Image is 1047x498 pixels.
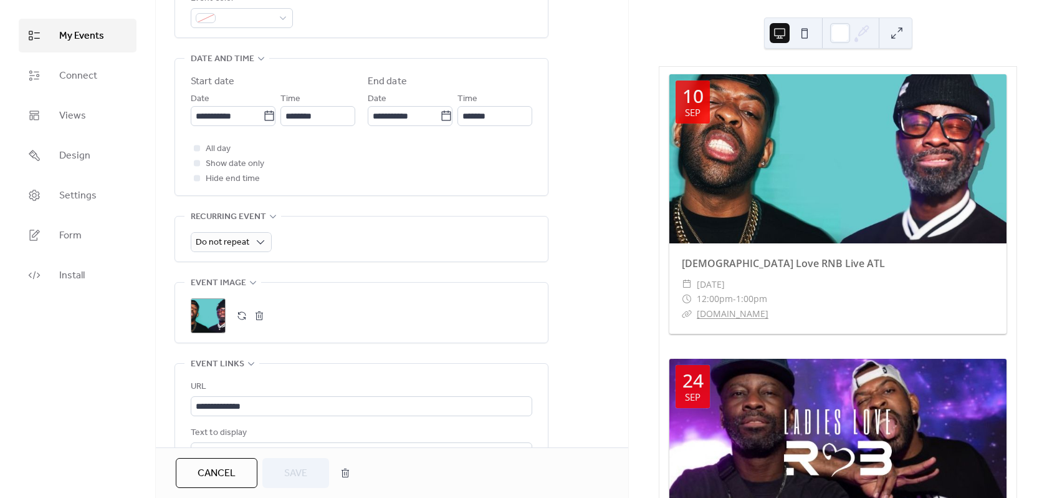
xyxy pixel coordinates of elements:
span: Event links [191,357,244,372]
div: Start date [191,74,234,89]
span: 1:00pm [736,291,767,306]
a: Connect [19,59,136,92]
span: Time [280,92,300,107]
span: Do not repeat [196,234,249,251]
span: - [733,291,736,306]
a: [DOMAIN_NAME] [697,308,768,320]
span: Show date only [206,157,264,172]
span: Date and time [191,52,254,67]
span: My Events [59,29,104,44]
div: End date [368,74,407,89]
a: Settings [19,178,136,212]
div: Text to display [191,426,530,441]
span: Design [59,149,90,164]
button: Cancel [176,458,257,488]
span: All day [206,142,231,157]
div: Sep [685,393,700,402]
span: Date [191,92,209,107]
span: Views [59,109,86,124]
span: Form [59,228,82,243]
div: ​ [682,306,692,321]
span: Install [59,268,85,283]
span: Connect [59,69,97,84]
a: Form [19,218,136,252]
div: 24 [682,371,704,390]
span: Event image [191,276,246,291]
a: Design [19,139,136,172]
span: Date [368,92,386,107]
div: URL [191,379,530,394]
div: 10 [682,87,704,105]
a: Install [19,258,136,292]
span: Recurring event [191,210,266,225]
a: Views [19,99,136,132]
span: Settings [59,188,97,203]
div: ​ [682,291,692,306]
span: Hide end time [206,172,260,187]
a: [DEMOGRAPHIC_DATA] Love RNB Live ATL [682,256,885,270]
span: Time [457,92,477,107]
div: Sep [685,108,700,117]
a: My Events [19,19,136,52]
span: 12:00pm [697,291,733,306]
div: ; [191,298,226,333]
span: Cancel [198,466,236,481]
div: ​ [682,277,692,292]
span: [DATE] [697,277,725,292]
